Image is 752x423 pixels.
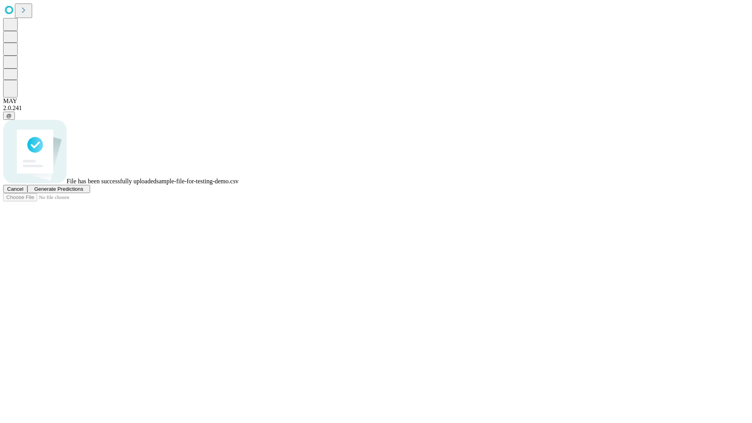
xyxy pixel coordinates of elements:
span: sample-file-for-testing-demo.csv [156,178,239,184]
span: File has been successfully uploaded [67,178,156,184]
span: Generate Predictions [34,186,83,192]
span: @ [6,113,12,119]
button: @ [3,112,15,120]
div: 2.0.241 [3,105,749,112]
button: Cancel [3,185,27,193]
button: Generate Predictions [27,185,90,193]
span: Cancel [7,186,23,192]
div: MAY [3,98,749,105]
